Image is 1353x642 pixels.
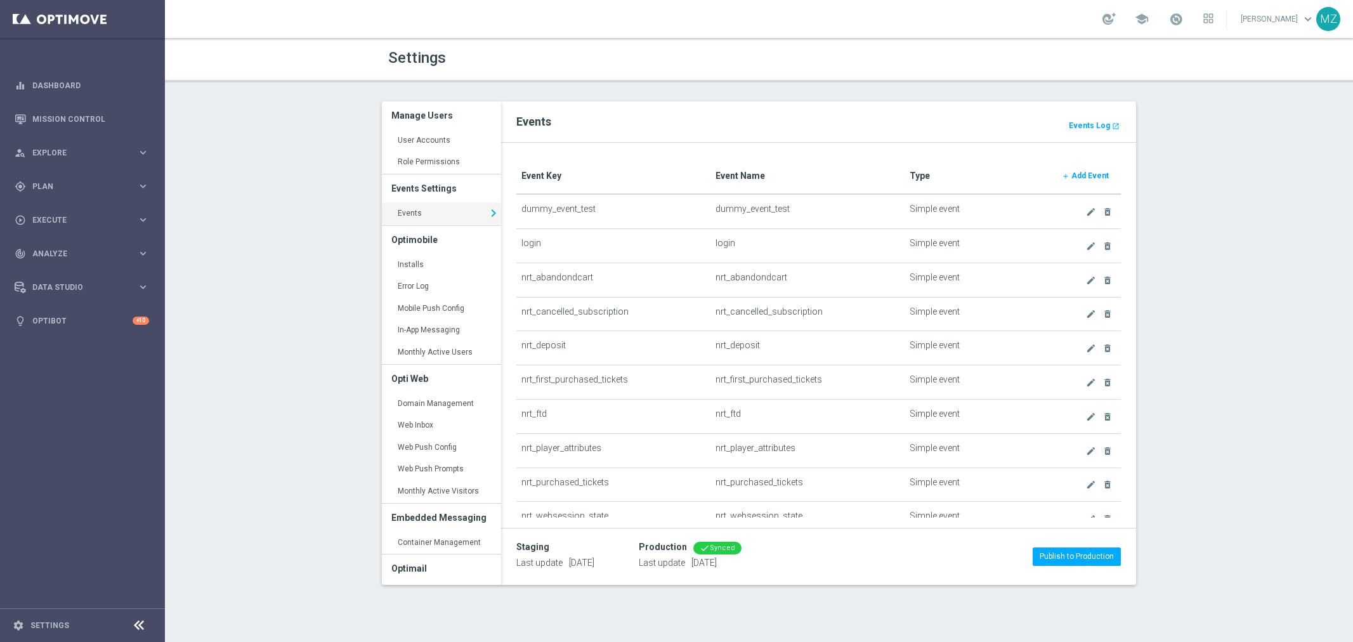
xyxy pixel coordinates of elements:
i: keyboard_arrow_right [137,281,149,293]
i: add [1062,173,1069,180]
span: Plan [32,183,137,190]
a: User Accounts [382,129,501,152]
i: gps_fixed [15,181,26,192]
th: Event Name [710,158,905,194]
i: delete_forever [1102,514,1113,524]
div: Staging [516,542,549,553]
a: Dashboard [32,69,149,102]
div: +10 [133,317,149,325]
div: Optibot [15,304,149,337]
h3: Events Settings [391,174,492,202]
h1: Settings [388,49,750,67]
h3: Opti Web [391,365,492,393]
i: delete_forever [1102,241,1113,251]
i: create [1086,343,1096,353]
i: settings [13,620,24,631]
a: Domain Management [382,393,501,416]
span: [DATE] [691,558,717,568]
h2: Events [516,114,1121,129]
span: Data Studio [32,284,137,291]
i: create [1086,241,1096,251]
i: create [1086,446,1096,456]
td: Simple event [905,194,1050,228]
td: dummy_event_test [710,194,905,228]
span: [DATE] [569,558,594,568]
p: Last update [516,557,594,568]
i: create [1086,309,1096,319]
i: keyboard_arrow_right [137,147,149,159]
i: create [1086,412,1096,422]
a: Mission Control [32,102,149,136]
a: Optibot [32,304,133,337]
div: person_search Explore keyboard_arrow_right [14,148,150,158]
td: nrt_websession_state [516,502,710,536]
a: Events [382,202,501,225]
i: delete_forever [1102,275,1113,285]
div: lightbulb Optibot +10 [14,316,150,326]
i: track_changes [15,248,26,259]
td: Simple event [905,263,1050,297]
td: dummy_event_test [516,194,710,228]
button: Mission Control [14,114,150,124]
i: person_search [15,147,26,159]
td: nrt_websession_state [710,502,905,536]
i: delete_forever [1102,446,1113,456]
a: Subscription [382,582,501,605]
i: play_circle_outline [15,214,26,226]
div: track_changes Analyze keyboard_arrow_right [14,249,150,259]
td: nrt_purchased_tickets [516,468,710,502]
td: Simple event [905,399,1050,433]
i: keyboard_arrow_right [137,247,149,259]
td: Simple event [905,297,1050,331]
span: Analyze [32,250,137,258]
a: Settings [30,622,69,629]
td: nrt_first_purchased_tickets [710,365,905,400]
div: Plan [15,181,137,192]
td: Simple event [905,502,1050,536]
i: delete_forever [1102,412,1113,422]
td: nrt_purchased_tickets [710,468,905,502]
i: create [1086,275,1096,285]
div: MZ [1316,7,1340,31]
td: login [710,229,905,263]
a: Monthly Active Users [382,341,501,364]
a: Mobile Push Config [382,298,501,320]
p: Last update [639,557,742,568]
td: nrt_deposit [710,331,905,365]
b: Events Log [1069,121,1110,130]
button: Publish to Production [1033,547,1121,565]
div: Production [639,542,687,553]
i: lightbulb [15,315,26,327]
a: Role Permissions [382,151,501,174]
td: Simple event [905,365,1050,400]
h3: Optimail [391,554,492,582]
a: Installs [382,254,501,277]
a: Monthly Active Visitors [382,480,501,503]
i: delete_forever [1102,343,1113,353]
a: Error Log [382,275,501,298]
td: nrt_abandondcart [710,263,905,297]
td: nrt_deposit [516,331,710,365]
div: Mission Control [15,102,149,136]
button: Data Studio keyboard_arrow_right [14,282,150,292]
td: nrt_ftd [710,399,905,433]
td: Simple event [905,468,1050,502]
h3: Manage Users [391,102,492,129]
button: play_circle_outline Execute keyboard_arrow_right [14,215,150,225]
td: login [516,229,710,263]
span: Execute [32,216,137,224]
i: create [1086,377,1096,388]
td: nrt_cancelled_subscription [516,297,710,331]
a: Web Inbox [382,414,501,437]
i: keyboard_arrow_right [137,180,149,192]
td: nrt_cancelled_subscription [710,297,905,331]
span: Explore [32,149,137,157]
i: delete_forever [1102,480,1113,490]
i: equalizer [15,80,26,91]
i: create [1086,514,1096,524]
i: done [700,543,710,553]
div: Dashboard [15,69,149,102]
div: Analyze [15,248,137,259]
th: Event Key [516,158,710,194]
